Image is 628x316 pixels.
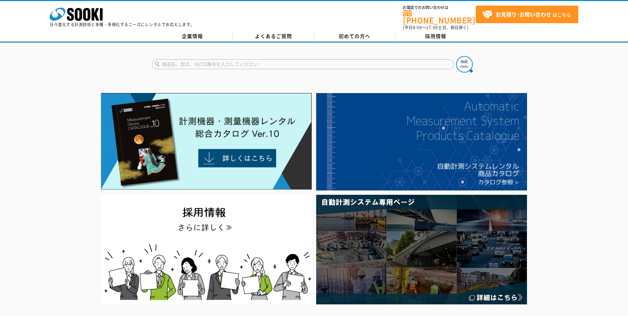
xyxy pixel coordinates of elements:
img: 自動計測システムカタログ [316,93,527,190]
span: 17:30 [426,25,438,30]
a: よくあるご質問 [233,31,314,41]
p: 日々進化する計測技術と多種・多様化するニーズにレンタルでお応えします。 [50,23,195,26]
span: 8:50 [413,25,422,30]
span: (平日 ～ 土日、祝日除く) [403,25,468,30]
a: お見積り･お問い合わせはこちら [476,6,578,23]
img: Catalog Ver10 [101,93,312,190]
strong: お見積り･お問い合わせ [496,10,551,18]
span: 初めての方へ [339,32,370,40]
a: 企業情報 [152,31,233,41]
input: 商品名、型式、NETIS番号を入力してください [152,59,454,69]
img: btn_search.png [456,56,473,73]
a: [PHONE_NUMBER] [403,10,476,24]
img: SOOKI recruit [101,195,312,304]
span: お電話でのお問い合わせは [403,6,476,10]
span: はこちら [482,10,571,20]
a: 初めての方へ [314,31,395,41]
a: 採用情報 [395,31,476,41]
img: 自動計測システム専用ページ [316,195,527,304]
